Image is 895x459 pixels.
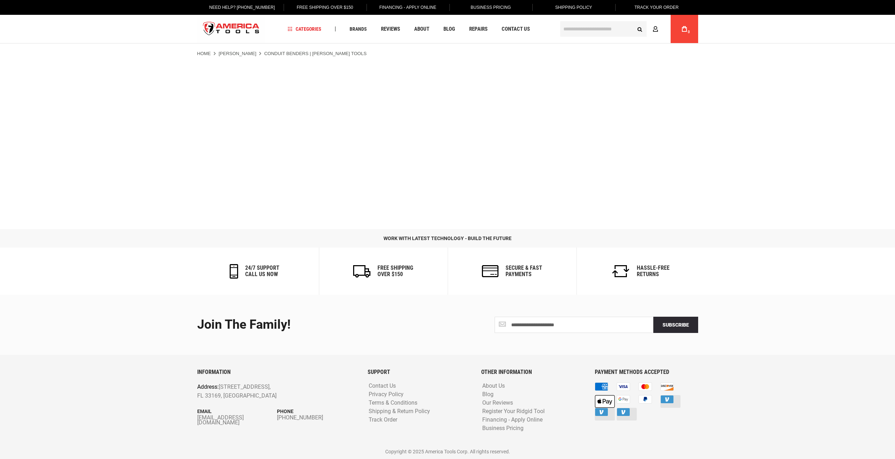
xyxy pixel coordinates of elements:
a: Terms & Conditions [367,400,419,406]
a: Blog [480,391,495,398]
span: Address: [197,383,219,390]
a: Categories [284,24,325,34]
h6: secure & fast payments [506,265,542,277]
p: [STREET_ADDRESS], FL 33169, [GEOGRAPHIC_DATA] [197,382,325,400]
a: About Us [480,383,507,389]
a: Blog [440,24,458,34]
button: Search [633,22,647,36]
h6: OTHER INFORMATION [481,369,584,375]
a: Register Your Ridgid Tool [480,408,546,415]
a: Business Pricing [480,425,525,432]
img: America Tools [197,16,266,42]
a: [PERSON_NAME] [219,50,256,57]
a: Contact Us [498,24,533,34]
a: Track Order [367,417,399,423]
p: Copyright © 2025 America Tools Corp. All rights reserved. [197,448,698,455]
a: store logo [197,16,266,42]
h6: Hassle-Free Returns [637,265,670,277]
h6: SUPPORT [368,369,471,375]
a: Shipping & Return Policy [367,408,432,415]
a: Our Reviews [480,400,515,406]
button: Subscribe [653,317,698,333]
span: Subscribe [663,322,689,328]
a: 0 [678,15,691,43]
a: Repairs [466,24,491,34]
a: [PHONE_NUMBER] [277,415,357,420]
p: Email [197,407,277,415]
span: 0 [688,30,690,34]
a: Privacy Policy [367,391,405,398]
a: Home [197,50,211,57]
span: Repairs [469,26,488,32]
span: Reviews [381,26,400,32]
span: Shipping Policy [555,5,592,10]
h6: PAYMENT METHODS ACCEPTED [595,369,698,375]
a: [EMAIL_ADDRESS][DOMAIN_NAME] [197,415,277,425]
p: Phone [277,407,357,415]
div: Join the Family! [197,318,442,332]
strong: Conduit Benders | [PERSON_NAME] Tools [264,51,367,56]
h6: INFORMATION [197,369,357,375]
a: About [411,24,433,34]
a: Reviews [378,24,403,34]
span: Blog [443,26,455,32]
h6: Free Shipping Over $150 [377,265,413,277]
a: Contact Us [367,383,398,389]
a: Brands [346,24,370,34]
span: Contact Us [502,26,530,32]
span: Brands [350,26,367,31]
a: Financing - Apply Online [480,417,544,423]
h6: 24/7 support call us now [245,265,279,277]
span: Categories [288,26,321,31]
span: About [414,26,429,32]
